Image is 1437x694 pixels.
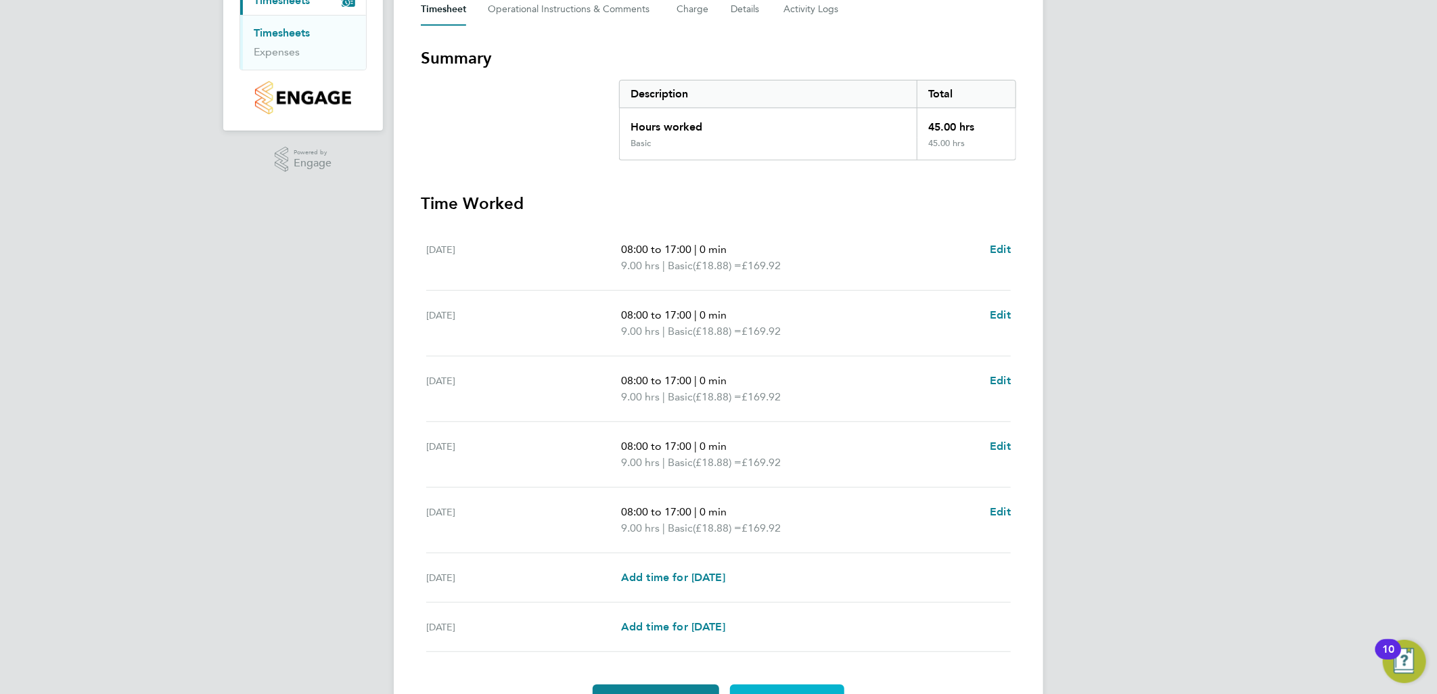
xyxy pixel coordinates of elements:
[990,505,1011,518] span: Edit
[621,374,691,387] span: 08:00 to 17:00
[621,620,725,633] span: Add time for [DATE]
[693,390,742,403] span: (£18.88) =
[694,243,697,256] span: |
[426,438,621,471] div: [DATE]
[1382,649,1394,667] div: 10
[239,81,367,114] a: Go to home page
[621,390,660,403] span: 9.00 hrs
[700,243,727,256] span: 0 min
[917,138,1016,160] div: 45.00 hrs
[620,108,917,138] div: Hours worked
[662,522,665,534] span: |
[990,438,1011,455] a: Edit
[742,522,781,534] span: £169.92
[662,325,665,338] span: |
[240,15,366,70] div: Timesheets
[254,26,310,39] a: Timesheets
[275,147,332,172] a: Powered byEngage
[700,374,727,387] span: 0 min
[621,522,660,534] span: 9.00 hrs
[668,455,693,471] span: Basic
[426,504,621,536] div: [DATE]
[621,243,691,256] span: 08:00 to 17:00
[294,147,332,158] span: Powered by
[668,520,693,536] span: Basic
[668,323,693,340] span: Basic
[421,47,1016,69] h3: Summary
[426,570,621,586] div: [DATE]
[668,389,693,405] span: Basic
[426,241,621,274] div: [DATE]
[917,108,1016,138] div: 45.00 hrs
[990,440,1011,453] span: Edit
[619,80,1016,160] div: Summary
[694,505,697,518] span: |
[620,80,917,108] div: Description
[1383,640,1426,683] button: Open Resource Center, 10 new notifications
[621,308,691,321] span: 08:00 to 17:00
[693,456,742,469] span: (£18.88) =
[294,158,332,169] span: Engage
[700,440,727,453] span: 0 min
[662,259,665,272] span: |
[742,390,781,403] span: £169.92
[990,504,1011,520] a: Edit
[742,456,781,469] span: £169.92
[990,308,1011,321] span: Edit
[990,241,1011,258] a: Edit
[426,307,621,340] div: [DATE]
[621,619,725,635] a: Add time for [DATE]
[621,440,691,453] span: 08:00 to 17:00
[742,325,781,338] span: £169.92
[255,81,350,114] img: countryside-properties-logo-retina.png
[694,308,697,321] span: |
[662,390,665,403] span: |
[990,307,1011,323] a: Edit
[621,456,660,469] span: 9.00 hrs
[990,373,1011,389] a: Edit
[668,258,693,274] span: Basic
[990,243,1011,256] span: Edit
[426,619,621,635] div: [DATE]
[621,505,691,518] span: 08:00 to 17:00
[694,440,697,453] span: |
[621,325,660,338] span: 9.00 hrs
[700,308,727,321] span: 0 min
[662,456,665,469] span: |
[621,571,725,584] span: Add time for [DATE]
[742,259,781,272] span: £169.92
[700,505,727,518] span: 0 min
[631,138,651,149] div: Basic
[917,80,1016,108] div: Total
[254,45,300,58] a: Expenses
[693,522,742,534] span: (£18.88) =
[990,374,1011,387] span: Edit
[693,325,742,338] span: (£18.88) =
[621,259,660,272] span: 9.00 hrs
[693,259,742,272] span: (£18.88) =
[694,374,697,387] span: |
[621,570,725,586] a: Add time for [DATE]
[421,193,1016,214] h3: Time Worked
[426,373,621,405] div: [DATE]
